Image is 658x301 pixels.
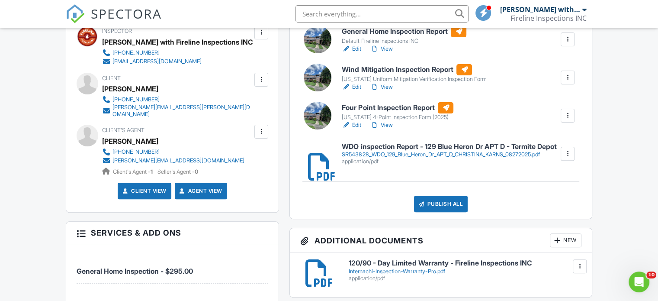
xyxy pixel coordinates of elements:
[112,149,160,155] div: [PHONE_NUMBER]
[342,45,361,53] a: Edit
[342,26,466,45] a: General Home Inspection Report Default Fireline Inspections INC
[151,168,153,175] strong: 1
[342,143,556,165] a: WDO inspection Report - 129 Blue Heron Dr APT D - Termite Depot SR543828_WDO_129_Blue_Heron_Dr_AP...
[121,187,167,195] a: Client View
[349,259,581,267] h6: 120/90 - Day Limited Warranty - Fireline Inspections INC
[77,267,193,275] span: General Home Inspection - $295.00
[102,36,253,49] div: [PERSON_NAME] with Fireline Inspections INC
[112,58,202,65] div: [EMAIL_ADDRESS][DOMAIN_NAME]
[112,49,160,56] div: [PHONE_NUMBER]
[342,102,453,121] a: Four Point Inspection Report [US_STATE] 4-Point Inspection Form (2025)
[66,12,162,30] a: SPECTORA
[370,45,392,53] a: View
[342,114,453,121] div: [US_STATE] 4-Point Inspection Form (2025)
[102,104,252,118] a: [PERSON_NAME][EMAIL_ADDRESS][PERSON_NAME][DOMAIN_NAME]
[102,82,158,95] div: [PERSON_NAME]
[342,64,486,75] h6: Wind Mitigation Inspection Report
[66,4,85,23] img: The Best Home Inspection Software - Spectora
[342,76,486,83] div: [US_STATE] Uniform Mitigation Verification Inspection Form
[414,196,468,212] div: Publish All
[342,26,466,37] h6: General Home Inspection Report
[102,148,244,156] a: [PHONE_NUMBER]
[510,14,587,23] div: Fireline Inspections INC
[646,272,656,278] span: 10
[102,95,252,104] a: [PHONE_NUMBER]
[157,168,198,175] span: Seller's Agent -
[550,233,581,247] div: New
[91,4,162,23] span: SPECTORA
[102,49,246,57] a: [PHONE_NUMBER]
[102,57,246,66] a: [EMAIL_ADDRESS][DOMAIN_NAME]
[349,259,581,282] a: 120/90 - Day Limited Warranty - Fireline Inspections INC Internachi-Inspection-Warranty-Pro.pdf a...
[178,187,222,195] a: Agent View
[102,75,121,81] span: Client
[102,135,158,148] a: [PERSON_NAME]
[290,228,592,253] h3: Additional Documents
[370,121,392,129] a: View
[112,96,160,103] div: [PHONE_NUMBER]
[112,157,244,164] div: [PERSON_NAME][EMAIL_ADDRESS][DOMAIN_NAME]
[342,121,361,129] a: Edit
[342,38,466,45] div: Default Fireline Inspections INC
[342,158,556,165] div: application/pdf
[349,275,581,282] div: application/pdf
[113,168,154,175] span: Client's Agent -
[342,151,556,158] div: SR543828_WDO_129_Blue_Heron_Dr_APT_D_CHRISTINA_KARNS_08272025.pdf
[500,5,580,14] div: [PERSON_NAME] with Fireline Inspections INC
[102,127,144,133] span: Client's Agent
[342,143,556,151] h6: WDO inspection Report - 129 Blue Heron Dr APT D - Termite Depot
[102,156,244,165] a: [PERSON_NAME][EMAIL_ADDRESS][DOMAIN_NAME]
[112,104,252,118] div: [PERSON_NAME][EMAIL_ADDRESS][PERSON_NAME][DOMAIN_NAME]
[629,272,649,292] iframe: Intercom live chat
[342,64,486,83] a: Wind Mitigation Inspection Report [US_STATE] Uniform Mitigation Verification Inspection Form
[77,251,268,283] li: Service: General Home Inspection
[342,102,453,113] h6: Four Point Inspection Report
[195,168,198,175] strong: 0
[66,222,279,244] h3: Services & Add ons
[342,83,361,91] a: Edit
[295,5,469,23] input: Search everything...
[349,268,581,275] div: Internachi-Inspection-Warranty-Pro.pdf
[370,83,392,91] a: View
